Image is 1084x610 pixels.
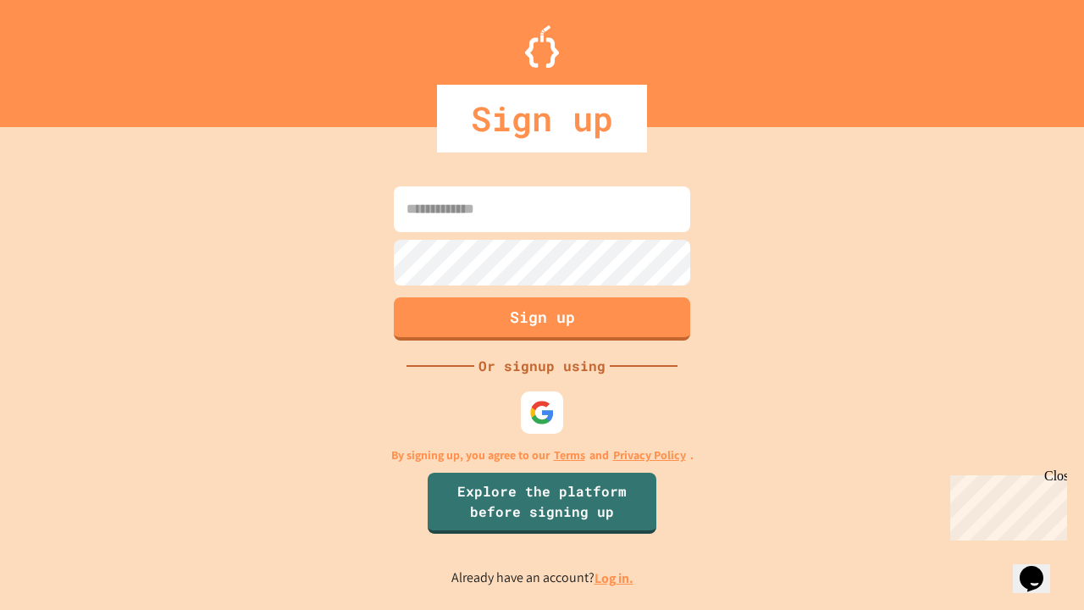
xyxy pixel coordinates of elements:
[1013,542,1067,593] iframe: chat widget
[437,85,647,152] div: Sign up
[554,446,585,464] a: Terms
[394,297,690,341] button: Sign up
[391,446,694,464] p: By signing up, you agree to our and .
[428,473,656,534] a: Explore the platform before signing up
[451,568,633,589] p: Already have an account?
[525,25,559,68] img: Logo.svg
[7,7,117,108] div: Chat with us now!Close
[474,356,610,376] div: Or signup using
[595,569,633,587] a: Log in.
[529,400,555,425] img: google-icon.svg
[613,446,686,464] a: Privacy Policy
[943,469,1067,541] iframe: chat widget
